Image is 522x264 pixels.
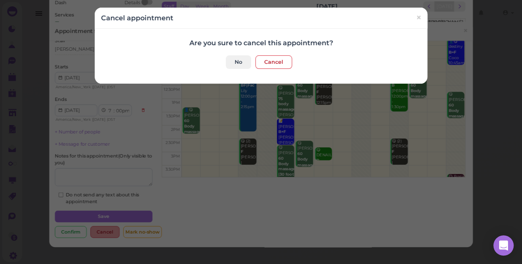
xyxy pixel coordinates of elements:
span: × [416,12,421,24]
button: Cancel [255,55,292,69]
div: Open Intercom Messenger [493,235,514,256]
h4: Cancel appointment [101,14,173,22]
a: No [226,55,251,69]
h4: Are you sure to cancel this appointment? [101,39,421,47]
